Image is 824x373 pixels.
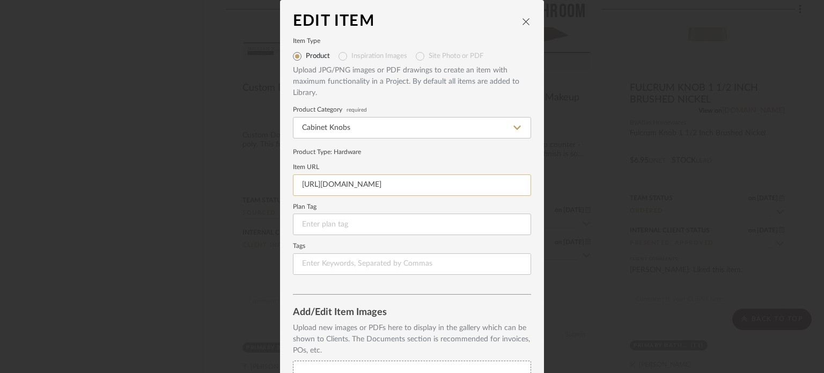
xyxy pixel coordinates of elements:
[293,13,521,30] div: Edit Item
[330,149,361,155] span: : Hardware
[293,323,531,356] div: Upload new images or PDFs here to display in the gallery which can be shown to Clients. The Docum...
[293,39,531,44] label: Item Type
[293,308,531,318] div: Add/Edit Item Images
[293,147,531,157] div: Product Type
[293,244,531,249] label: Tags
[293,174,531,196] input: Enter URL
[293,214,531,235] input: Enter plan tag
[347,108,367,112] span: required
[293,117,531,138] input: Type a category to search and select
[293,253,531,275] input: Enter Keywords, Separated by Commas
[293,65,531,99] div: Upload JPG/PNG images or PDF drawings to create an item with maximum functionality in a Project. ...
[293,107,531,113] label: Product Category
[306,52,330,61] label: Product
[293,48,531,65] mat-radio-group: Select item type
[521,17,531,26] button: close
[293,204,531,210] label: Plan Tag
[293,165,531,170] label: Item URL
